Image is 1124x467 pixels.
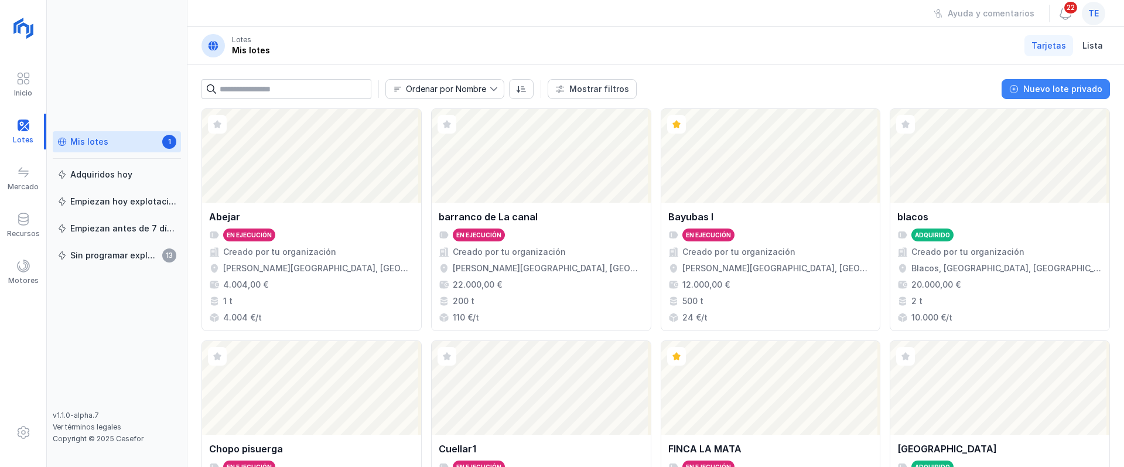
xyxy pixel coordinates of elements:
div: Copyright © 2025 Cesefor [53,434,181,444]
div: [PERSON_NAME][GEOGRAPHIC_DATA], [GEOGRAPHIC_DATA], [GEOGRAPHIC_DATA] [682,263,873,274]
div: Creado por tu organización [453,246,566,258]
div: 10.000 €/t [911,312,952,323]
div: En ejecución [456,231,501,239]
img: logoRight.svg [9,13,38,43]
div: Creado por tu organización [911,246,1024,258]
div: 110 €/t [453,312,479,323]
div: 200 t [453,295,474,307]
a: Tarjetas [1024,35,1073,56]
a: barranco de La canalEn ejecuciónCreado por tu organización[PERSON_NAME][GEOGRAPHIC_DATA], [GEOGRA... [431,108,651,331]
div: En ejecución [227,231,272,239]
a: Adquiridos hoy [53,164,181,185]
div: 500 t [682,295,703,307]
div: Blacos, [GEOGRAPHIC_DATA], [GEOGRAPHIC_DATA], [GEOGRAPHIC_DATA] [911,263,1102,274]
button: Ayuda y comentarios [926,4,1042,23]
span: Tarjetas [1031,40,1066,52]
div: Nuevo lote privado [1023,83,1102,95]
div: Adquirido [915,231,950,239]
div: Adquiridos hoy [70,169,132,180]
a: Ver términos legales [53,422,121,431]
div: Lotes [232,35,251,45]
div: [GEOGRAPHIC_DATA] [897,442,997,456]
div: 4.004,00 € [223,279,268,291]
div: Abejar [209,210,240,224]
div: barranco de La canal [439,210,538,224]
div: 22.000,00 € [453,279,502,291]
span: Lista [1082,40,1103,52]
div: Ayuda y comentarios [948,8,1034,19]
div: Motores [8,276,39,285]
div: [PERSON_NAME][GEOGRAPHIC_DATA], [GEOGRAPHIC_DATA], [GEOGRAPHIC_DATA], [GEOGRAPHIC_DATA], [GEOGRAP... [453,263,644,274]
span: 13 [162,248,176,263]
div: FINCA LA MATA [668,442,742,456]
div: blacos [897,210,928,224]
div: [PERSON_NAME][GEOGRAPHIC_DATA], [GEOGRAPHIC_DATA], [GEOGRAPHIC_DATA] [223,263,414,274]
button: Mostrar filtros [548,79,637,99]
div: Empiezan hoy explotación [70,196,176,207]
span: Nombre [386,80,490,98]
span: 1 [162,135,176,149]
div: Inicio [14,88,32,98]
button: Nuevo lote privado [1002,79,1110,99]
div: Mercado [8,182,39,192]
div: 12.000,00 € [682,279,730,291]
a: AbejarEn ejecuciónCreado por tu organización[PERSON_NAME][GEOGRAPHIC_DATA], [GEOGRAPHIC_DATA], [G... [201,108,422,331]
div: Chopo pisuerga [209,442,283,456]
span: 22 [1063,1,1078,15]
div: Mostrar filtros [569,83,629,95]
a: Mis lotes1 [53,131,181,152]
div: Sin programar explotación [70,250,159,261]
div: En ejecución [686,231,731,239]
div: Creado por tu organización [223,246,336,258]
div: Mis lotes [70,136,108,148]
div: 20.000,00 € [911,279,961,291]
a: Bayubas IEn ejecuciónCreado por tu organización[PERSON_NAME][GEOGRAPHIC_DATA], [GEOGRAPHIC_DATA],... [661,108,881,331]
div: 2 t [911,295,923,307]
div: Bayubas I [668,210,713,224]
div: Empiezan antes de 7 días [70,223,176,234]
a: Sin programar explotación13 [53,245,181,266]
a: Empiezan hoy explotación [53,191,181,212]
a: Empiezan antes de 7 días [53,218,181,239]
a: blacosAdquiridoCreado por tu organizaciónBlacos, [GEOGRAPHIC_DATA], [GEOGRAPHIC_DATA], [GEOGRAPHI... [890,108,1110,331]
div: Cuellar1 [439,442,476,456]
div: Mis lotes [232,45,270,56]
div: 4.004 €/t [223,312,262,323]
a: Lista [1075,35,1110,56]
div: 1 t [223,295,233,307]
div: Recursos [7,229,40,238]
span: te [1088,8,1099,19]
div: v1.1.0-alpha.7 [53,411,181,420]
div: 24 €/t [682,312,708,323]
div: Ordenar por Nombre [406,85,486,93]
div: Creado por tu organización [682,246,795,258]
